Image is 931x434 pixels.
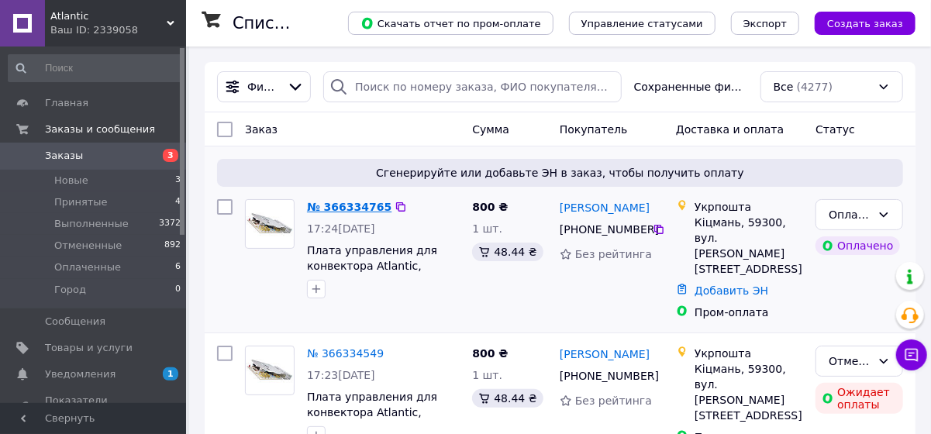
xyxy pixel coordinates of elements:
[233,14,366,33] h1: Список заказов
[247,79,281,95] span: Фильтры
[164,239,181,253] span: 892
[472,123,509,136] span: Сумма
[472,369,502,381] span: 1 шт.
[695,305,803,320] div: Пром-оплата
[163,149,178,162] span: 3
[815,236,899,255] div: Оплачено
[45,122,155,136] span: Заказы и сообщения
[307,201,391,213] a: № 366334765
[175,283,181,297] span: 0
[575,394,652,407] span: Без рейтинга
[695,284,768,297] a: Добавить ЭН
[163,367,178,381] span: 1
[695,361,803,423] div: Кіцмань, 59300, вул. [PERSON_NAME][STREET_ADDRESS]
[8,54,182,82] input: Поиск
[560,346,650,362] a: [PERSON_NAME]
[50,23,186,37] div: Ваш ID: 2339058
[731,12,799,35] button: Экспорт
[896,339,927,370] button: Чат с покупателем
[472,389,543,408] div: 48.44 ₴
[829,206,871,223] div: Оплаченный
[557,219,653,240] div: [PHONE_NUMBER]
[307,222,375,235] span: 17:24[DATE]
[45,96,88,110] span: Главная
[774,79,794,95] span: Все
[175,195,181,209] span: 4
[246,355,294,385] img: Фото товару
[695,346,803,361] div: Укрпошта
[799,16,915,29] a: Создать заказ
[223,165,897,181] span: Сгенерируйте или добавьте ЭН в заказ, чтобы получить оплату
[827,18,903,29] span: Создать заказ
[245,199,295,249] a: Фото товару
[743,18,787,29] span: Экспорт
[581,18,703,29] span: Управление статусами
[307,347,384,360] a: № 366334549
[575,248,652,260] span: Без рейтинга
[323,71,621,102] input: Поиск по номеру заказа, ФИО покупателя, номеру телефона, Email, номеру накладной
[54,260,121,274] span: Оплаченные
[815,383,903,414] div: Ожидает оплаты
[634,79,748,95] span: Сохраненные фильтры:
[815,12,915,35] button: Создать заказ
[560,123,628,136] span: Покупатель
[246,208,294,239] img: Фото товару
[159,217,181,231] span: 3372
[557,365,653,387] div: [PHONE_NUMBER]
[175,260,181,274] span: 6
[307,244,459,288] a: Плата управления для конвектора Atlantic, HausMark [DATE]-[DATE] Вт
[54,174,88,188] span: Новые
[307,391,459,434] a: Плата управления для конвектора Atlantic, HausMark [DATE]-[DATE] Вт
[569,12,715,35] button: Управление статусами
[50,9,167,23] span: Atlantic
[472,243,543,261] div: 48.44 ₴
[797,81,833,93] span: (4277)
[815,123,855,136] span: Статус
[45,315,105,329] span: Сообщения
[560,200,650,215] a: [PERSON_NAME]
[695,215,803,277] div: Кіцмань, 59300, вул. [PERSON_NAME][STREET_ADDRESS]
[45,394,143,422] span: Показатели работы компании
[245,123,278,136] span: Заказ
[45,367,116,381] span: Уведомления
[307,369,375,381] span: 17:23[DATE]
[54,195,108,209] span: Принятые
[829,353,871,370] div: Отменен
[54,217,129,231] span: Выполненные
[54,283,86,297] span: Город
[45,341,133,355] span: Товары и услуги
[360,16,541,30] span: Скачать отчет по пром-оплате
[348,12,553,35] button: Скачать отчет по пром-оплате
[45,149,83,163] span: Заказы
[472,201,508,213] span: 800 ₴
[175,174,181,188] span: 3
[472,222,502,235] span: 1 шт.
[676,123,784,136] span: Доставка и оплата
[54,239,122,253] span: Отмененные
[472,347,508,360] span: 800 ₴
[245,346,295,395] a: Фото товару
[695,199,803,215] div: Укрпошта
